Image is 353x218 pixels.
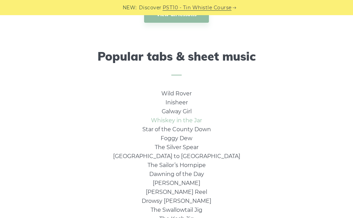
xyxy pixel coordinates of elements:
a: Dawning of the Day [149,171,204,177]
a: [PERSON_NAME] [153,180,200,186]
h2: Popular tabs & sheet music [10,50,343,75]
a: The Swallowtail Jig [151,207,202,213]
span: NEW: [123,4,137,12]
a: Drowsy [PERSON_NAME] [142,198,211,204]
a: [PERSON_NAME] Reel [146,189,207,195]
a: Wild Rover [161,90,192,97]
a: Star of the County Down [142,126,211,133]
a: Inisheer [165,99,188,106]
a: The Silver Spear [155,144,199,150]
a: Foggy Dew [161,135,192,142]
a: Galway Girl [162,108,192,115]
a: [GEOGRAPHIC_DATA] to [GEOGRAPHIC_DATA] [113,153,240,159]
a: The Sailor’s Hornpipe [148,162,206,168]
span: Discover [139,4,162,12]
a: PST10 - Tin Whistle Course [163,4,232,12]
a: Whiskey in the Jar [151,117,202,124]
